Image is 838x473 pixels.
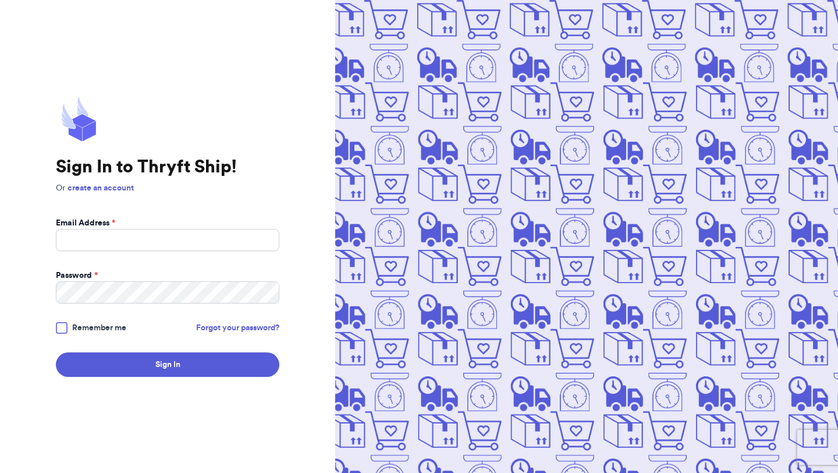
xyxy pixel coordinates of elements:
[196,322,279,334] a: Forgot your password?
[56,352,279,377] button: Sign In
[56,182,279,194] p: Or
[56,270,98,281] label: Password
[68,184,134,192] a: create an account
[56,157,279,178] h1: Sign In to Thryft Ship!
[72,322,126,334] span: Remember me
[56,217,115,229] label: Email Address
